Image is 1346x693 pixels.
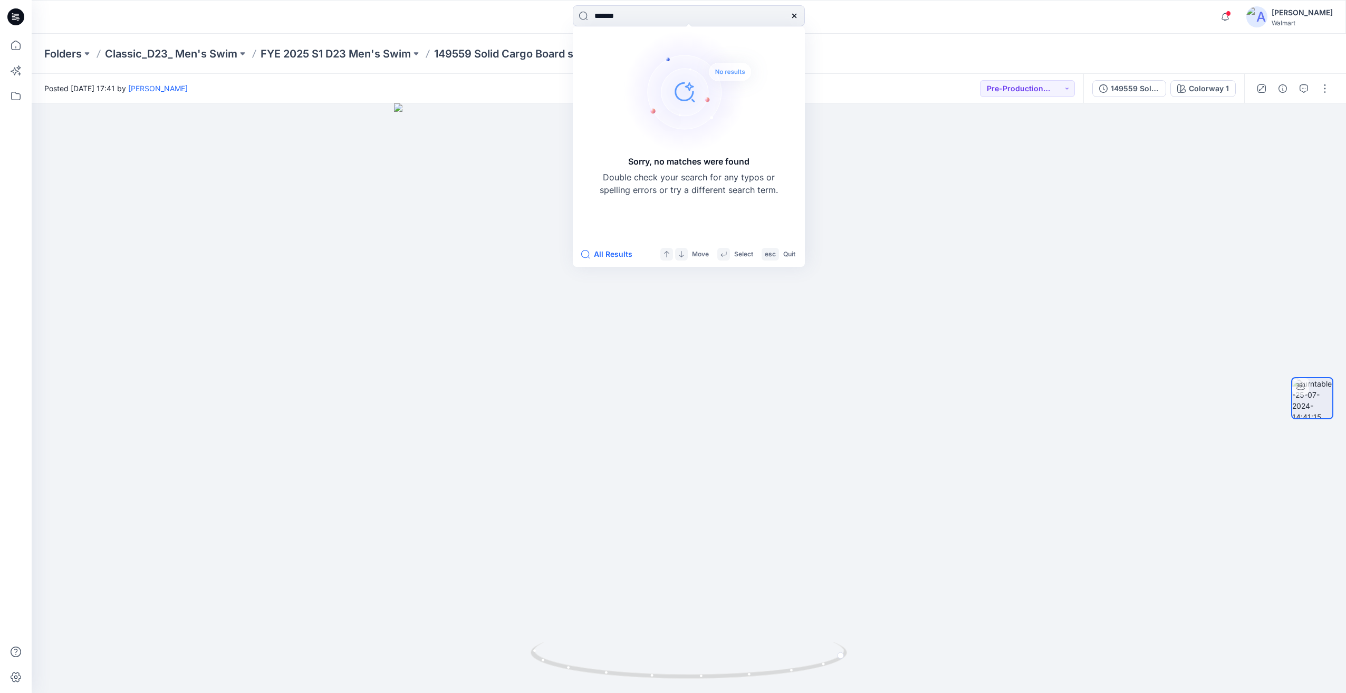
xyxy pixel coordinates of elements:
p: esc [765,249,776,260]
div: [PERSON_NAME] [1272,6,1333,19]
div: Colorway 1 [1189,83,1229,94]
button: All Results [581,248,639,261]
img: avatar [1246,6,1267,27]
p: Move [692,249,709,260]
p: Quit [783,249,795,260]
button: 149559 Solid Cargo Board short-Reg-07-25-2024 [1092,80,1166,97]
a: Classic_D23_ Men's Swim [105,46,237,61]
button: Colorway 1 [1170,80,1236,97]
a: Folders [44,46,82,61]
div: 149559 Solid Cargo Board short-Reg-07-25-2024 [1111,83,1159,94]
p: Select [734,249,753,260]
p: Double check your search for any typos or spelling errors or try a different search term. [599,171,778,196]
div: Walmart [1272,19,1333,27]
span: Posted [DATE] 17:41 by [44,83,188,94]
button: Details [1274,80,1291,97]
a: FYE 2025 S1 D23 Men's Swim [261,46,411,61]
h5: Sorry, no matches were found [628,155,749,168]
a: [PERSON_NAME] [128,84,188,93]
img: Sorry, no matches were found [623,28,771,155]
p: 149559 Solid Cargo Board short-Reg-07-25-2024 [434,46,684,61]
img: turntable-25-07-2024-14:41:15 [1292,378,1332,418]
